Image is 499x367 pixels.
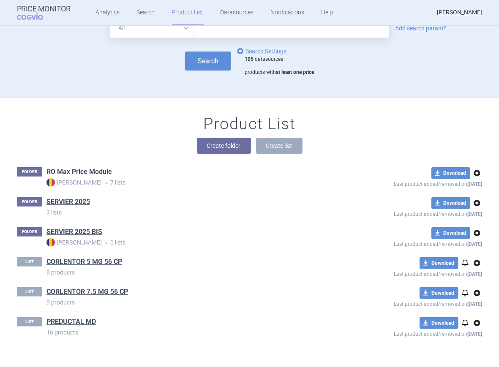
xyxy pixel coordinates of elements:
[235,46,286,56] a: Search Settings
[343,239,482,247] p: Last product added/removed on
[17,287,42,296] p: LIST
[46,238,343,247] p: 0 lists
[467,331,482,337] strong: [DATE]
[46,298,343,307] p: 9 products
[46,317,96,326] a: PREDUCTAL MD
[17,167,42,177] p: FOLDER
[46,257,122,266] a: CORLENTOR 5 MG 56 CP
[185,52,231,71] button: Search
[46,178,343,187] p: 7 lists
[17,13,55,20] span: COGVIO
[343,299,482,307] p: Last product added/removed on
[17,257,42,266] p: LIST
[343,269,482,277] p: Last product added/removed on
[197,138,251,154] button: Create folder
[343,179,482,187] p: Last product added/removed on
[46,197,90,208] h1: SERVIER 2025
[204,114,296,134] h1: Product List
[102,239,110,247] i: •
[343,329,482,337] p: Last product added/removed on
[245,56,314,76] div: datasources products with
[102,179,110,188] i: •
[17,197,42,207] p: FOLDER
[431,227,470,239] button: Download
[17,5,71,21] a: Price MonitorCOGVIO
[420,317,458,329] button: Download
[46,227,102,238] h1: SERVIER 2025 BIS
[46,167,112,178] h1: RO Max Price Module
[467,211,482,217] strong: [DATE]
[46,227,102,237] a: SERVIER 2025 BIS
[46,167,112,177] a: RO Max Price Module
[46,178,55,187] img: RO
[17,227,42,237] p: FOLDER
[46,268,343,277] p: 9 products
[46,197,90,207] a: SERVIER 2025
[467,271,482,277] strong: [DATE]
[46,287,128,296] a: CORLENTOR 7.5 MG 56 CP
[245,56,254,62] strong: 105
[431,197,470,209] button: Download
[46,287,128,298] h1: CORLENTOR 7.5 MG 56 CP
[256,138,303,154] button: Create list
[46,178,102,187] strong: [PERSON_NAME]
[276,69,314,75] strong: at least one price
[431,167,470,179] button: Download
[46,317,96,328] h1: PREDUCTAL MD
[46,328,343,337] p: 16 products
[467,181,482,187] strong: [DATE]
[467,301,482,307] strong: [DATE]
[343,209,482,217] p: Last product added/removed on
[17,317,42,326] p: LIST
[17,5,71,13] strong: Price Monitor
[467,241,482,247] strong: [DATE]
[420,287,458,299] button: Download
[46,257,122,268] h1: CORLENTOR 5 MG 56 CP
[46,238,55,247] img: RO
[395,25,447,31] a: Add search param?
[46,238,102,247] strong: [PERSON_NAME]
[46,208,343,217] p: 3 lists
[420,257,458,269] button: Download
